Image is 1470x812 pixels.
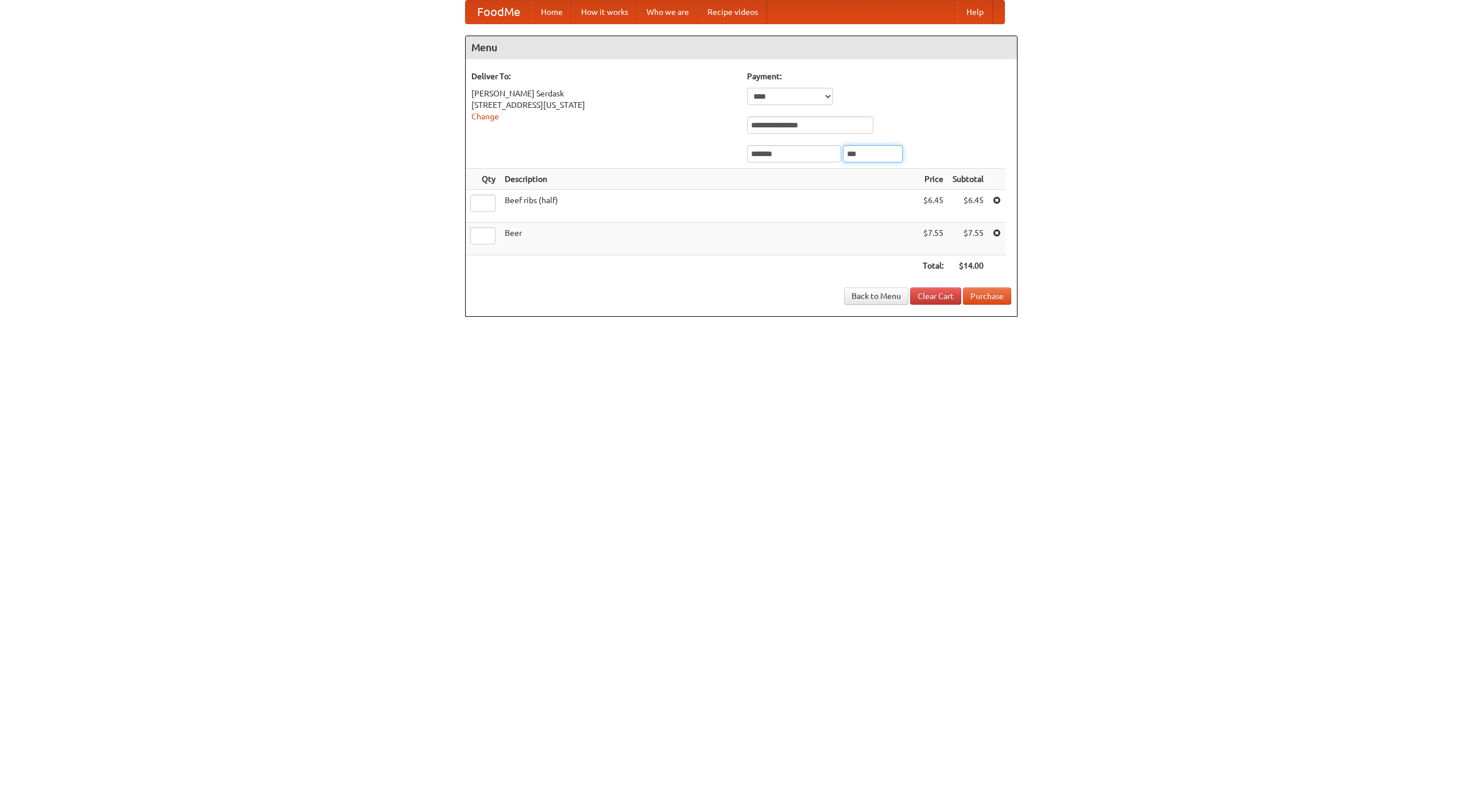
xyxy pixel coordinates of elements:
[918,169,948,190] th: Price
[532,1,572,24] a: Home
[471,71,736,82] h5: Deliver To:
[948,223,988,255] td: $7.55
[471,112,499,121] a: Change
[637,1,698,24] a: Who we are
[500,190,918,223] td: Beef ribs (half)
[466,36,1017,59] h4: Menu
[698,1,767,24] a: Recipe videos
[963,287,1011,305] button: Purchase
[910,287,961,305] a: Clear Cart
[500,169,918,190] th: Description
[918,223,948,255] td: $7.55
[948,255,988,277] th: $14.00
[471,99,736,111] div: [STREET_ADDRESS][US_STATE]
[918,190,948,223] td: $6.45
[844,287,908,305] a: Back to Menu
[918,255,948,277] th: Total:
[500,223,918,255] td: Beer
[948,190,988,223] td: $6.45
[747,71,1011,82] h5: Payment:
[471,88,736,99] div: [PERSON_NAME] Serdask
[466,1,532,24] a: FoodMe
[466,169,500,190] th: Qty
[572,1,637,24] a: How it works
[948,169,988,190] th: Subtotal
[957,1,993,24] a: Help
